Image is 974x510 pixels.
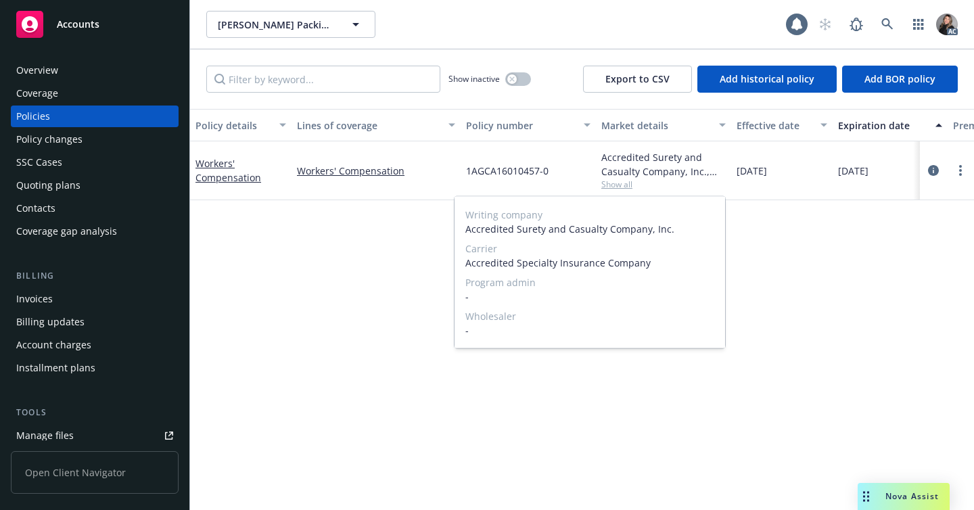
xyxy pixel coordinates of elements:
[16,175,80,196] div: Quoting plans
[11,269,179,283] div: Billing
[858,483,950,510] button: Nova Assist
[936,14,958,35] img: photo
[596,109,731,141] button: Market details
[605,72,670,85] span: Export to CSV
[16,334,91,356] div: Account charges
[16,221,117,242] div: Coverage gap analysis
[11,334,179,356] a: Account charges
[465,275,714,289] span: Program admin
[16,83,58,104] div: Coverage
[190,109,292,141] button: Policy details
[11,198,179,219] a: Contacts
[16,152,62,173] div: SSC Cases
[583,66,692,93] button: Export to CSV
[11,5,179,43] a: Accounts
[905,11,932,38] a: Switch app
[11,311,179,333] a: Billing updates
[601,150,726,179] div: Accredited Surety and Casualty Company, Inc., Accredited Specialty Insurance Company
[16,106,50,127] div: Policies
[720,72,814,85] span: Add historical policy
[11,425,179,446] a: Manage files
[601,179,726,190] span: Show all
[16,198,55,219] div: Contacts
[697,66,837,93] button: Add historical policy
[465,289,714,304] span: -
[11,357,179,379] a: Installment plans
[297,118,440,133] div: Lines of coverage
[11,83,179,104] a: Coverage
[838,118,927,133] div: Expiration date
[11,152,179,173] a: SSC Cases
[206,11,375,38] button: [PERSON_NAME] Packing, Inc.
[297,164,455,178] a: Workers' Compensation
[16,288,53,310] div: Invoices
[16,425,74,446] div: Manage files
[16,129,83,150] div: Policy changes
[292,109,461,141] button: Lines of coverage
[11,451,179,494] span: Open Client Navigator
[601,118,711,133] div: Market details
[465,256,714,270] span: Accredited Specialty Insurance Company
[11,406,179,419] div: Tools
[812,11,839,38] a: Start snowing
[843,11,870,38] a: Report a Bug
[833,109,948,141] button: Expiration date
[465,222,714,236] span: Accredited Surety and Casualty Company, Inc.
[11,288,179,310] a: Invoices
[206,66,440,93] input: Filter by keyword...
[11,175,179,196] a: Quoting plans
[16,357,95,379] div: Installment plans
[195,118,271,133] div: Policy details
[737,118,812,133] div: Effective date
[465,241,714,256] span: Carrier
[466,164,549,178] span: 1AGCA16010457-0
[925,162,942,179] a: circleInformation
[466,118,576,133] div: Policy number
[11,60,179,81] a: Overview
[858,483,875,510] div: Drag to move
[195,157,261,184] a: Workers' Compensation
[885,490,939,502] span: Nova Assist
[952,162,969,179] a: more
[842,66,958,93] button: Add BOR policy
[874,11,901,38] a: Search
[864,72,935,85] span: Add BOR policy
[461,109,596,141] button: Policy number
[11,106,179,127] a: Policies
[448,73,500,85] span: Show inactive
[731,109,833,141] button: Effective date
[465,323,714,338] span: -
[218,18,335,32] span: [PERSON_NAME] Packing, Inc.
[465,208,714,222] span: Writing company
[57,19,99,30] span: Accounts
[11,221,179,242] a: Coverage gap analysis
[11,129,179,150] a: Policy changes
[737,164,767,178] span: [DATE]
[465,309,714,323] span: Wholesaler
[16,311,85,333] div: Billing updates
[16,60,58,81] div: Overview
[838,164,868,178] span: [DATE]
